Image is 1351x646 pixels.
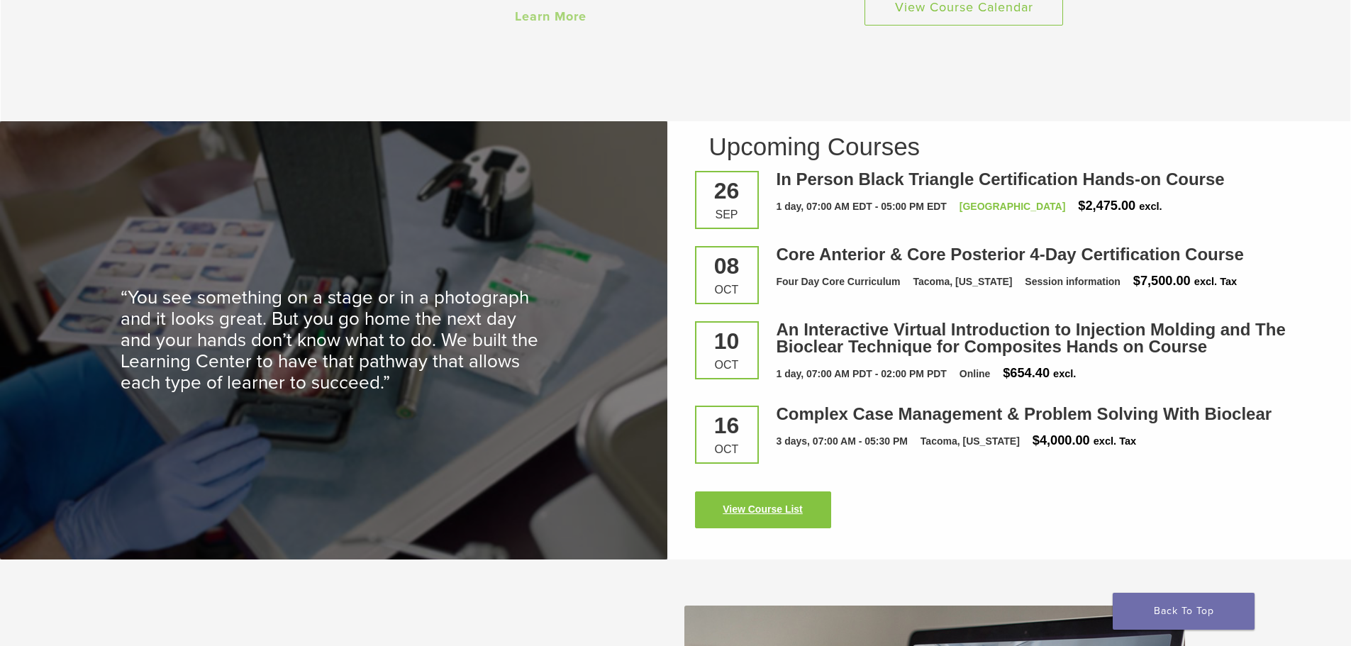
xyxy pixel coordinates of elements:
[1033,433,1090,447] span: $4,000.00
[707,255,747,277] div: 08
[1053,368,1076,379] span: excl.
[1025,274,1121,289] div: Session information
[709,134,1327,159] h2: Upcoming Courses
[1003,366,1050,380] span: $654.40
[913,274,1012,289] div: Tacoma, [US_STATE]
[777,434,908,449] div: 3 days, 07:00 AM - 05:30 PM
[1078,199,1135,213] span: $2,475.00
[960,367,991,382] div: Online
[707,330,747,352] div: 10
[777,367,947,382] div: 1 day, 07:00 AM PDT - 02:00 PM PDT
[1139,201,1162,212] span: excl.
[777,245,1244,264] a: Core Anterior & Core Posterior 4-Day Certification Course
[707,414,747,437] div: 16
[515,9,586,24] a: Learn More
[777,169,1225,189] a: In Person Black Triangle Certification Hands-on Course
[707,209,747,221] div: Sep
[777,404,1272,423] a: Complex Case Management & Problem Solving With Bioclear
[695,491,831,528] a: View Course List
[707,179,747,202] div: 26
[777,199,947,214] div: 1 day, 07:00 AM EDT - 05:00 PM EDT
[707,360,747,371] div: Oct
[121,287,546,394] p: “You see something on a stage or in a photograph and it looks great. But you go home the next day...
[707,284,747,296] div: Oct
[1194,276,1237,287] span: excl. Tax
[921,434,1020,449] div: Tacoma, [US_STATE]
[1113,593,1255,630] a: Back To Top
[960,201,1066,212] a: [GEOGRAPHIC_DATA]
[1094,435,1136,447] span: excl. Tax
[777,320,1286,356] a: An Interactive Virtual Introduction to Injection Molding and The Bioclear Technique for Composite...
[1133,274,1191,288] span: $7,500.00
[707,444,747,455] div: Oct
[777,274,901,289] div: Four Day Core Curriculum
